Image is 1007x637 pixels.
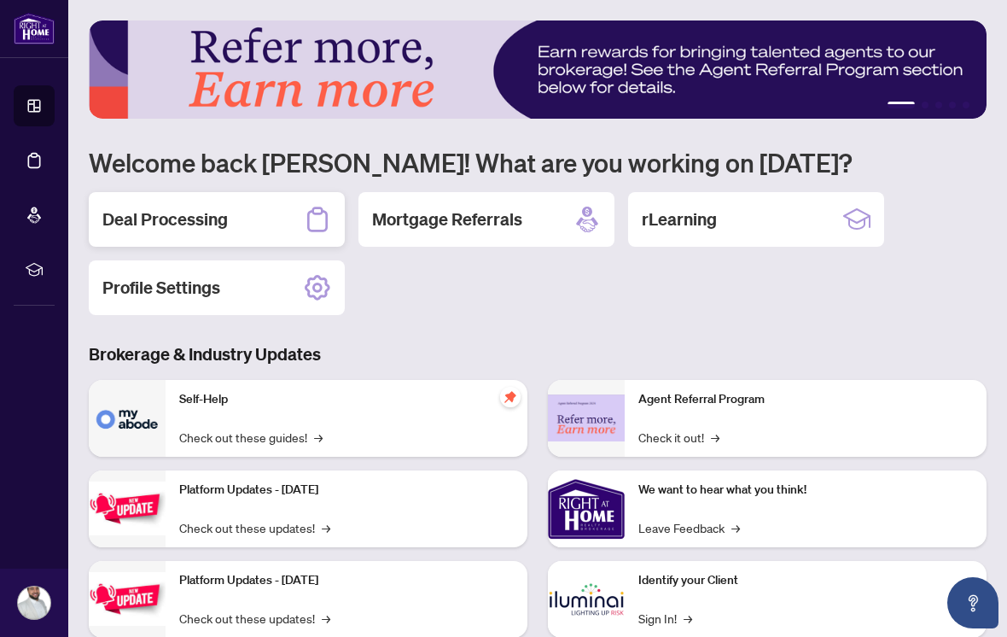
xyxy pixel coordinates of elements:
[179,571,514,590] p: Platform Updates - [DATE]
[548,394,625,441] img: Agent Referral Program
[322,609,330,628] span: →
[89,20,987,119] img: Slide 0
[642,207,717,231] h2: rLearning
[89,482,166,535] img: Platform Updates - July 21, 2025
[638,390,973,409] p: Agent Referral Program
[684,609,692,628] span: →
[102,276,220,300] h2: Profile Settings
[179,428,323,447] a: Check out these guides!→
[89,342,987,366] h3: Brokerage & Industry Updates
[638,609,692,628] a: Sign In!→
[731,518,740,537] span: →
[947,577,998,628] button: Open asap
[963,102,969,108] button: 5
[89,380,166,457] img: Self-Help
[372,207,522,231] h2: Mortgage Referrals
[888,102,915,108] button: 1
[89,572,166,626] img: Platform Updates - July 8, 2025
[89,146,987,178] h1: Welcome back [PERSON_NAME]! What are you working on [DATE]?
[500,387,521,407] span: pushpin
[18,587,50,619] img: Profile Icon
[638,518,740,537] a: Leave Feedback→
[179,518,330,537] a: Check out these updates!→
[179,481,514,500] p: Platform Updates - [DATE]
[14,13,55,44] img: logo
[638,571,973,590] p: Identify your Client
[548,470,625,547] img: We want to hear what you think!
[322,518,330,537] span: →
[949,102,956,108] button: 4
[638,481,973,500] p: We want to hear what you think!
[922,102,928,108] button: 2
[711,428,719,447] span: →
[638,428,719,447] a: Check it out!→
[179,609,330,628] a: Check out these updates!→
[935,102,942,108] button: 3
[179,390,514,409] p: Self-Help
[314,428,323,447] span: →
[102,207,228,231] h2: Deal Processing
